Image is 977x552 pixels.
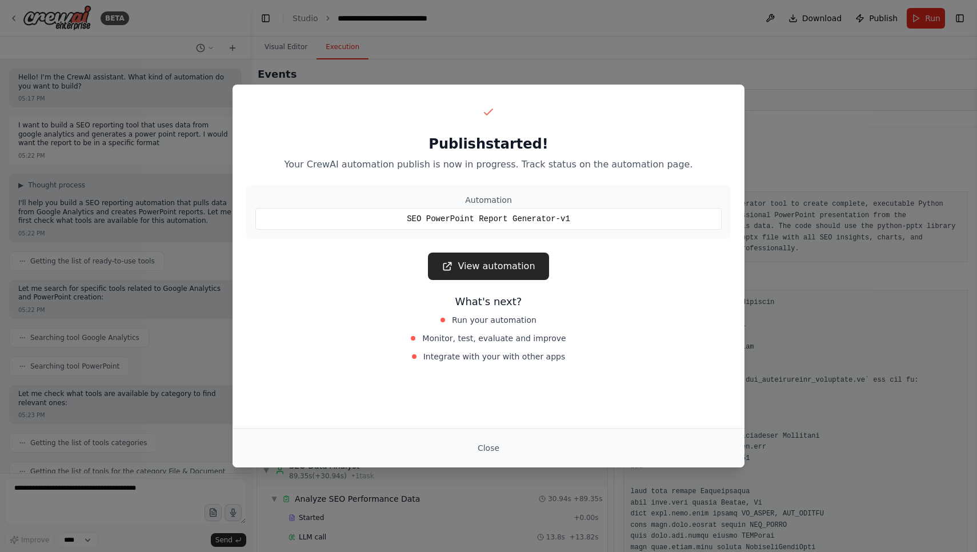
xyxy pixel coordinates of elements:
a: View automation [428,253,548,280]
span: Integrate with your with other apps [423,351,566,362]
div: Automation [255,194,722,206]
span: Run your automation [452,314,536,326]
span: Monitor, test, evaluate and improve [422,333,566,344]
h2: Publish started! [246,135,731,153]
div: SEO PowerPoint Report Generator-v1 [255,208,722,230]
h3: What's next? [246,294,731,310]
button: Close [469,438,508,458]
p: Your CrewAI automation publish is now in progress. Track status on the automation page. [246,158,731,171]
